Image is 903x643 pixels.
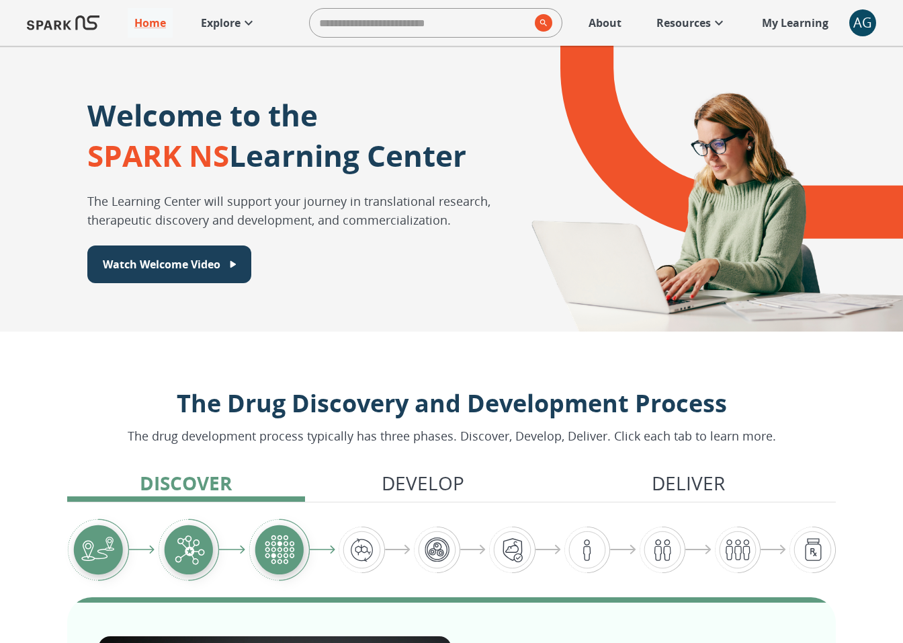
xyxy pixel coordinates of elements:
[610,545,636,556] img: arrow-right
[219,545,245,554] img: arrow-right
[87,192,495,229] p: The Learning Center will support your journey in translational research, therapeutic discovery an...
[385,545,411,556] img: arrow-right
[140,469,232,497] p: Discover
[310,545,335,554] img: arrow-right
[650,8,734,38] a: Resources
[128,427,776,445] p: The drug development process typically has three phases. Discover, Develop, Deliver. Click each t...
[761,545,786,556] img: arrow-right
[129,545,155,554] img: arrow-right
[194,8,263,38] a: Explore
[382,469,464,497] p: Develop
[762,15,828,31] p: My Learning
[128,385,776,422] p: The Drug Discovery and Development Process
[535,545,561,556] img: arrow-right
[201,15,241,31] p: Explore
[67,519,836,581] div: Graphic showing the progression through the Discover, Develop, and Deliver pipeline, highlighting...
[685,545,711,556] img: arrow-right
[87,135,229,176] span: SPARK NS
[134,15,166,31] p: Home
[87,95,466,176] p: Welcome to the Learning Center
[87,245,251,283] button: Watch Welcome Video
[495,46,903,332] div: A montage of drug development icons and a SPARK NS logo design element
[529,9,552,37] button: search
[755,8,836,38] a: My Learning
[656,15,711,31] p: Resources
[128,8,173,38] a: Home
[849,9,876,36] button: account of current user
[103,256,220,272] p: Watch Welcome Video
[849,9,876,36] div: AG
[582,8,628,38] a: About
[589,15,621,31] p: About
[27,7,99,39] img: Logo of SPARK at Stanford
[460,545,486,556] img: arrow-right
[652,469,725,497] p: Deliver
